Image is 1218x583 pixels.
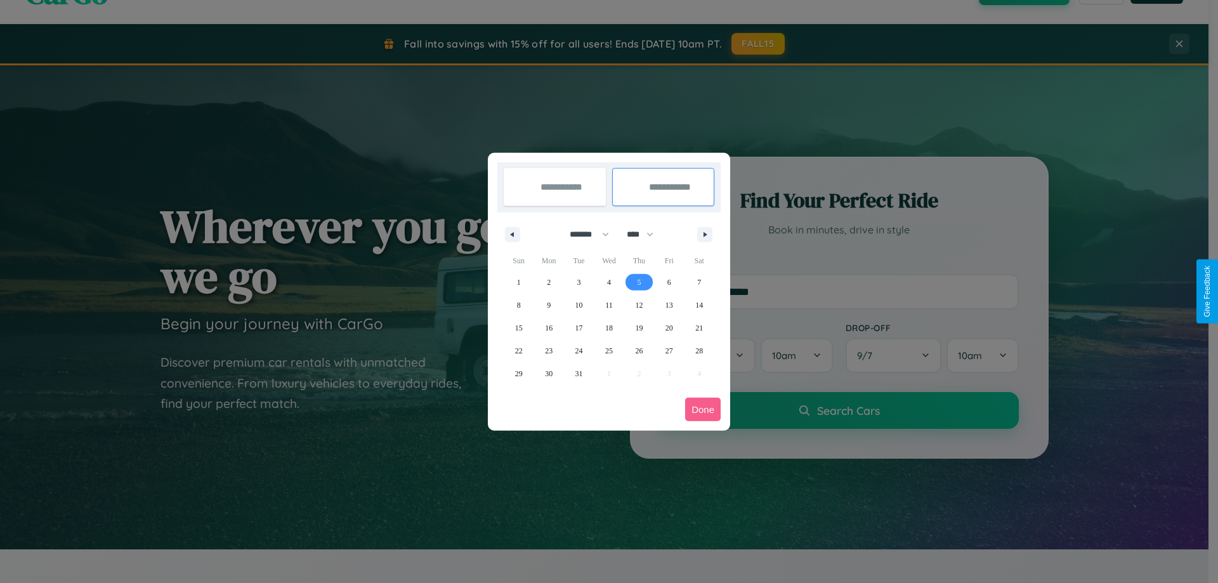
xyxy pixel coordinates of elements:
span: 19 [635,317,643,339]
span: 18 [605,317,613,339]
button: 28 [684,339,714,362]
button: 23 [534,339,563,362]
button: 26 [624,339,654,362]
span: 22 [515,339,523,362]
div: Give Feedback [1203,266,1212,317]
span: Mon [534,251,563,271]
span: 7 [697,271,701,294]
button: 2 [534,271,563,294]
button: 10 [564,294,594,317]
button: 30 [534,362,563,385]
button: 3 [564,271,594,294]
button: 29 [504,362,534,385]
span: 26 [635,339,643,362]
button: 17 [564,317,594,339]
span: Tue [564,251,594,271]
button: 16 [534,317,563,339]
span: 4 [607,271,611,294]
span: 21 [695,317,703,339]
button: 11 [594,294,624,317]
span: 2 [547,271,551,294]
span: 10 [575,294,583,317]
span: Wed [594,251,624,271]
span: 31 [575,362,583,385]
span: 30 [545,362,553,385]
button: 13 [654,294,684,317]
span: 6 [667,271,671,294]
span: 11 [605,294,613,317]
button: 27 [654,339,684,362]
span: 29 [515,362,523,385]
span: 8 [517,294,521,317]
button: Done [685,398,721,421]
button: 24 [564,339,594,362]
span: 27 [665,339,673,362]
span: 17 [575,317,583,339]
span: Sun [504,251,534,271]
span: 24 [575,339,583,362]
button: 9 [534,294,563,317]
button: 4 [594,271,624,294]
span: 25 [605,339,613,362]
button: 1 [504,271,534,294]
button: 7 [684,271,714,294]
button: 25 [594,339,624,362]
span: 23 [545,339,553,362]
span: 13 [665,294,673,317]
button: 21 [684,317,714,339]
button: 15 [504,317,534,339]
button: 12 [624,294,654,317]
span: 16 [545,317,553,339]
span: 14 [695,294,703,317]
button: 14 [684,294,714,317]
button: 31 [564,362,594,385]
span: 9 [547,294,551,317]
span: 15 [515,317,523,339]
button: 8 [504,294,534,317]
span: Fri [654,251,684,271]
button: 5 [624,271,654,294]
button: 6 [654,271,684,294]
button: 22 [504,339,534,362]
span: 12 [635,294,643,317]
button: 18 [594,317,624,339]
span: 3 [577,271,581,294]
span: 1 [517,271,521,294]
span: 20 [665,317,673,339]
button: 20 [654,317,684,339]
button: 19 [624,317,654,339]
span: Thu [624,251,654,271]
span: 5 [637,271,641,294]
span: 28 [695,339,703,362]
span: Sat [684,251,714,271]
